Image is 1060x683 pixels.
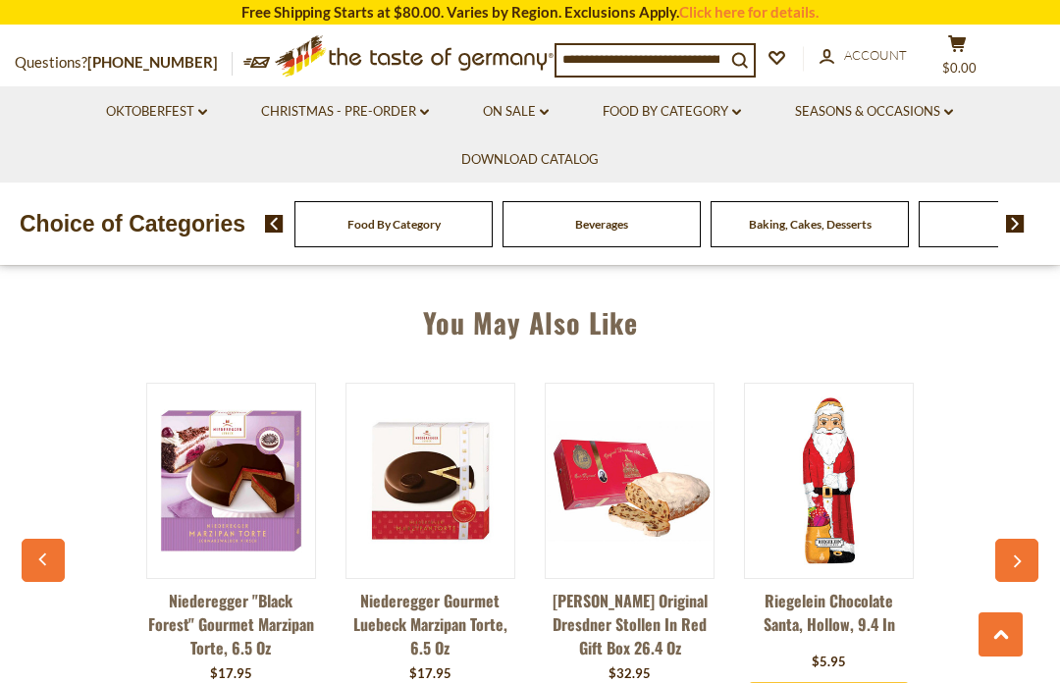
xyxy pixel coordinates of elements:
img: previous arrow [265,215,284,233]
img: Emil Reimann Original Dresdner Stollen in Red Gift Box 26.4 oz [546,397,714,565]
a: [PERSON_NAME] Original Dresdner Stollen in Red Gift Box 26.4 oz [545,589,715,659]
a: Riegelein Chocolate Santa, Hollow, 9.4 in [744,589,914,648]
a: [PHONE_NUMBER] [87,53,218,71]
a: Beverages [575,217,628,232]
img: next arrow [1006,215,1025,233]
a: Download Catalog [461,149,599,171]
a: Oktoberfest [106,101,207,123]
div: You May Also Like [31,278,1028,358]
a: Niederegger Gourmet Luebeck Marzipan Torte, 6.5 oz [345,589,515,659]
div: $5.95 [812,653,846,672]
a: Click here for details. [679,3,819,21]
a: Christmas - PRE-ORDER [261,101,429,123]
a: Food By Category [603,101,741,123]
span: $0.00 [942,60,977,76]
a: Food By Category [347,217,441,232]
img: Riegelein Chocolate Santa, Hollow, 9.4 in [745,397,913,565]
a: Seasons & Occasions [795,101,953,123]
a: Account [820,45,907,67]
img: Niederegger Gourmet Luebeck Marzipan Torte, 6.5 oz [346,397,514,565]
p: Questions? [15,50,233,76]
a: On Sale [483,101,549,123]
a: Baking, Cakes, Desserts [749,217,872,232]
img: Niederegger [147,397,315,565]
button: $0.00 [927,34,986,83]
span: Account [844,47,907,63]
a: Niederegger "Black Forest" Gourmet Marzipan Torte, 6.5 oz [146,589,316,659]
